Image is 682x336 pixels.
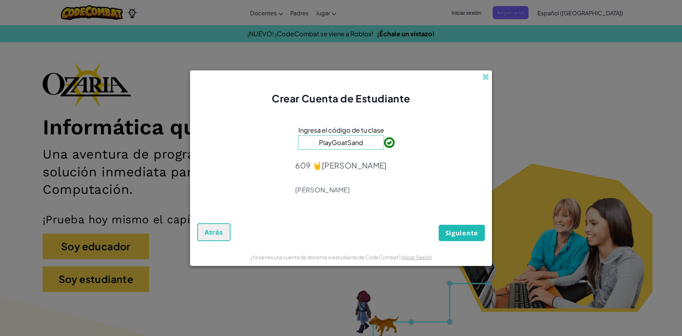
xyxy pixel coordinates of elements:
[295,160,387,170] p: 609 🤘[PERSON_NAME]
[298,125,384,135] span: Ingresa el código de tu clase
[250,254,401,260] span: ¿Ya tienes una cuenta de docente o estudiante de CodeCombat?
[197,223,231,241] button: Atrás
[445,229,478,237] span: Siguiente
[295,186,387,194] p: [PERSON_NAME]
[401,254,432,260] a: Iniciar Sesión
[439,225,485,241] button: Siguiente
[205,228,223,236] span: Atrás
[272,92,410,105] span: Crear Cuenta de Estudiante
